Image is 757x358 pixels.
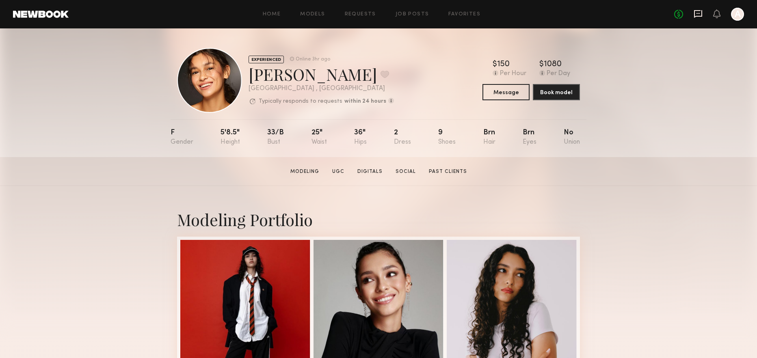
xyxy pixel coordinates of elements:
div: Per Day [547,70,570,78]
div: $ [539,60,544,69]
a: Home [263,12,281,17]
div: 33/b [267,129,284,146]
button: Message [482,84,530,100]
div: Brn [483,129,495,146]
div: [GEOGRAPHIC_DATA] , [GEOGRAPHIC_DATA] [249,85,394,92]
div: 150 [497,60,510,69]
a: Past Clients [426,168,470,175]
button: Book model [533,84,580,100]
div: 5'8.5" [221,129,240,146]
a: Modeling [287,168,322,175]
a: Requests [345,12,376,17]
div: 9 [438,129,456,146]
a: Models [300,12,325,17]
div: F [171,129,193,146]
div: EXPERIENCED [249,56,284,63]
a: UGC [329,168,348,175]
a: Job Posts [396,12,429,17]
div: 25" [311,129,327,146]
a: Social [392,168,419,175]
div: 36" [354,129,367,146]
div: 1080 [544,60,562,69]
div: No [564,129,580,146]
div: Online 3hr ago [296,57,330,62]
div: [PERSON_NAME] [249,63,394,85]
b: within 24 hours [344,99,386,104]
p: Typically responds to requests [259,99,342,104]
div: Per Hour [500,70,526,78]
a: Digitals [354,168,386,175]
div: Brn [523,129,536,146]
div: $ [493,60,497,69]
div: Modeling Portfolio [177,209,580,230]
a: Favorites [448,12,480,17]
a: A [731,8,744,21]
div: 2 [394,129,411,146]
